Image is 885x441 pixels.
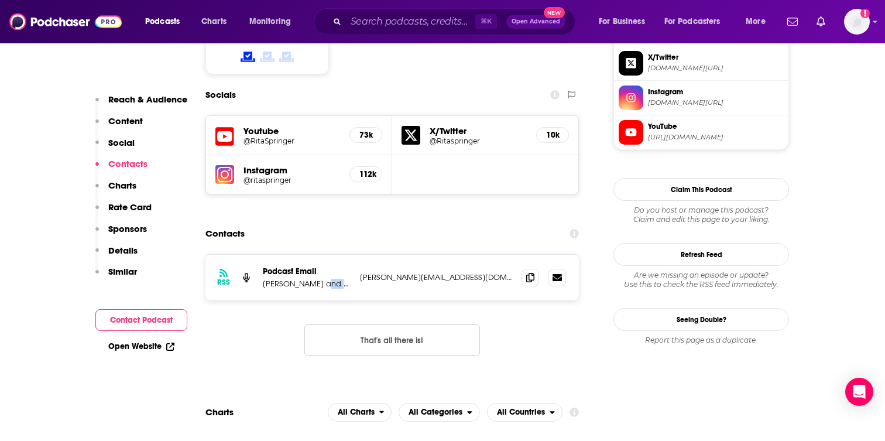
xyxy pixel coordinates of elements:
button: Contacts [95,158,147,180]
button: Details [95,245,138,266]
span: All Countries [497,408,545,416]
button: open menu [241,12,306,31]
span: Logged in as sschroeder [844,9,870,35]
a: Charts [194,12,234,31]
span: YouTube [648,121,784,132]
button: Charts [95,180,136,201]
span: Monitoring [249,13,291,30]
a: X/Twitter[DOMAIN_NAME][URL] [619,51,784,76]
img: User Profile [844,9,870,35]
button: Refresh Feed [613,243,789,266]
button: open menu [591,12,660,31]
span: ⌘ K [475,14,497,29]
p: Details [108,245,138,256]
button: Content [95,115,143,137]
h5: Youtube [243,125,340,136]
p: [PERSON_NAME][EMAIL_ADDRESS][DOMAIN_NAME] [360,272,512,282]
h2: Countries [487,403,562,422]
button: Contact Podcast [95,309,187,331]
span: Charts [201,13,227,30]
p: Reach & Audience [108,94,187,105]
p: Similar [108,266,137,277]
div: Report this page as a duplicate. [613,336,789,345]
p: Rate Card [108,201,152,213]
svg: Add a profile image [860,9,870,18]
button: open menu [328,403,392,422]
span: All Charts [338,408,375,416]
a: @RitaSpringer [243,136,340,145]
p: Contacts [108,158,147,169]
a: YouTube[URL][DOMAIN_NAME] [619,120,784,145]
h3: RSS [217,278,230,287]
a: Instagram[DOMAIN_NAME][URL] [619,86,784,110]
div: Claim and edit this page to your liking. [613,206,789,224]
h2: Platforms [328,403,392,422]
button: open menu [137,12,195,31]
span: Podcasts [145,13,180,30]
span: X/Twitter [648,52,784,63]
button: open menu [657,12,737,31]
button: open menu [737,12,780,31]
button: open menu [399,403,480,422]
span: instagram.com/ritaspringer [648,98,784,107]
button: Social [95,137,135,159]
span: twitter.com/Ritaspringer [648,64,784,73]
span: Do you host or manage this podcast? [613,206,789,215]
p: Podcast Email [263,266,351,276]
h2: Categories [399,403,480,422]
a: Open Website [108,341,174,351]
img: Podchaser - Follow, Share and Rate Podcasts [9,11,122,33]
a: @ritaspringer [243,176,340,184]
h5: Instagram [243,165,340,176]
span: All Categories [409,408,462,416]
p: Social [108,137,135,148]
button: Reach & Audience [95,94,187,115]
span: Instagram [648,87,784,97]
p: Sponsors [108,223,147,234]
h2: Charts [205,406,234,418]
h5: 112k [359,169,372,179]
a: Show notifications dropdown [812,12,830,32]
button: Nothing here. [304,324,480,356]
button: Open AdvancedNew [506,15,565,29]
button: Show profile menu [844,9,870,35]
button: Similar [95,266,137,288]
button: Sponsors [95,223,147,245]
button: open menu [487,403,562,422]
input: Search podcasts, credits, & more... [346,12,475,31]
button: Rate Card [95,201,152,223]
h5: X/Twitter [430,125,527,136]
a: Seeing Double? [613,308,789,331]
p: Charts [108,180,136,191]
a: @Ritaspringer [430,136,527,145]
h5: 10k [546,130,559,140]
img: iconImage [215,165,234,184]
span: Open Advanced [512,19,560,25]
span: More [746,13,766,30]
span: For Business [599,13,645,30]
button: Claim This Podcast [613,178,789,201]
span: For Podcasters [664,13,721,30]
div: Are we missing an episode or update? Use this to check the RSS feed immediately. [613,271,789,289]
span: New [544,7,565,18]
h2: Socials [205,84,236,106]
h5: 73k [359,130,372,140]
p: Content [108,115,143,127]
div: Open Intercom Messenger [845,378,873,406]
div: Search podcasts, credits, & more... [325,8,586,35]
span: https://www.youtube.com/@RitaSpringer [648,133,784,142]
h2: Contacts [205,223,245,245]
a: Show notifications dropdown [783,12,802,32]
p: [PERSON_NAME] and [PERSON_NAME] [263,279,351,289]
